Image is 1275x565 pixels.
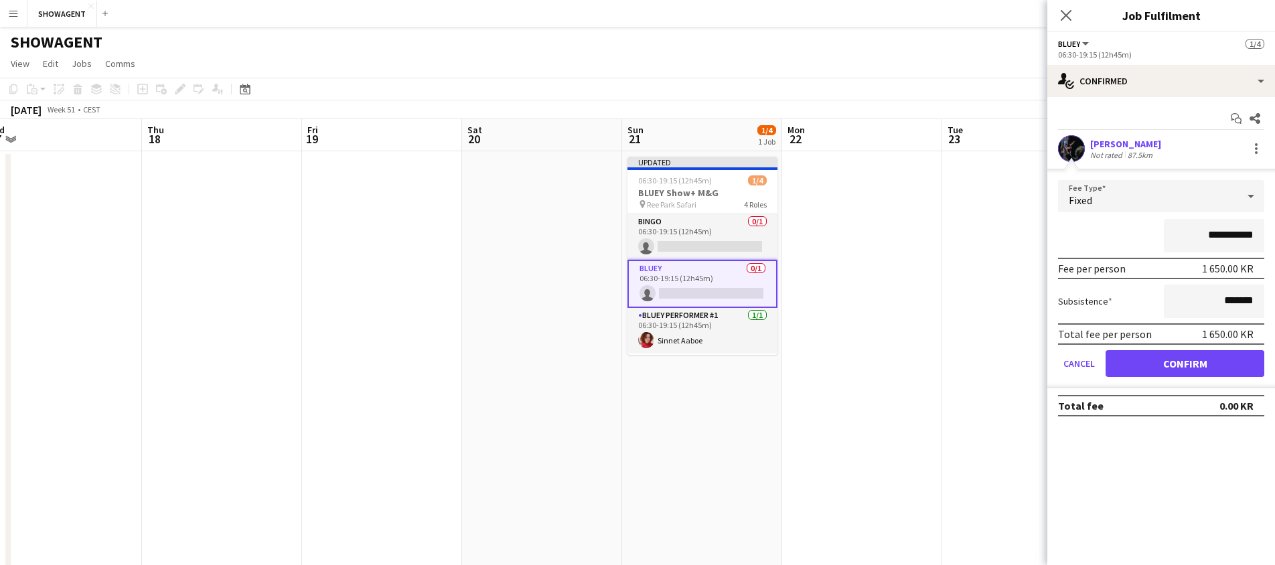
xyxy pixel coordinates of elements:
div: Not rated [1090,150,1125,160]
span: 18 [145,131,164,147]
span: Tue [948,124,963,136]
div: [PERSON_NAME] [1090,138,1161,150]
div: 06:30-19:15 (12h45m) [1058,50,1264,60]
div: 1 650.00 KR [1202,327,1254,341]
label: Subsistence [1058,295,1112,307]
div: Updated [627,157,777,167]
button: Confirm [1106,350,1264,377]
span: Thu [147,124,164,136]
span: 1/4 [757,125,776,135]
a: Jobs [66,55,97,72]
div: [DATE] [11,103,42,116]
h3: BLUEY Show+ M&G [627,187,777,199]
span: 22 [785,131,805,147]
a: View [5,55,35,72]
span: 19 [305,131,318,147]
a: Comms [100,55,141,72]
span: 4 Roles [744,199,767,210]
div: Total fee [1058,399,1104,412]
span: Comms [105,58,135,70]
span: 23 [946,131,963,147]
span: Jobs [72,58,92,70]
div: Total fee per person [1058,327,1152,341]
span: 06:30-19:15 (12h45m) [638,175,712,185]
div: 0.00 KR [1219,399,1254,412]
span: Mon [787,124,805,136]
span: Fri [307,124,318,136]
app-card-role: BINGO0/106:30-19:15 (12h45m) [627,214,777,260]
span: Fixed [1069,193,1092,207]
span: Sat [467,124,482,136]
div: 87.5km [1125,150,1155,160]
span: Edit [43,58,58,70]
span: 20 [465,131,482,147]
button: BLUEY [1058,39,1091,49]
app-card-role: BLUEY Performer #11/106:30-19:15 (12h45m)Sinnet Aaboe [627,308,777,353]
div: CEST [83,104,100,114]
span: 21 [625,131,644,147]
span: Week 51 [44,104,78,114]
app-job-card: Updated06:30-19:15 (12h45m)1/4BLUEY Show+ M&G Ree Park Safari4 RolesBINGO0/106:30-19:15 (12h45m) ... [627,157,777,355]
button: Cancel [1058,350,1100,377]
div: Confirmed [1047,65,1275,97]
span: Ree Park Safari [647,199,696,210]
button: SHOWAGENT [27,1,97,27]
a: Edit [37,55,64,72]
h1: SHOWAGENT [11,32,102,52]
div: 1 650.00 KR [1202,262,1254,275]
span: 1/4 [748,175,767,185]
span: 1/4 [1246,39,1264,49]
span: Sun [627,124,644,136]
div: Fee per person [1058,262,1126,275]
app-card-role: BLUEY0/106:30-19:15 (12h45m) [627,260,777,308]
h3: Job Fulfilment [1047,7,1275,24]
span: View [11,58,29,70]
div: 1 Job [758,137,775,147]
span: BLUEY [1058,39,1080,49]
